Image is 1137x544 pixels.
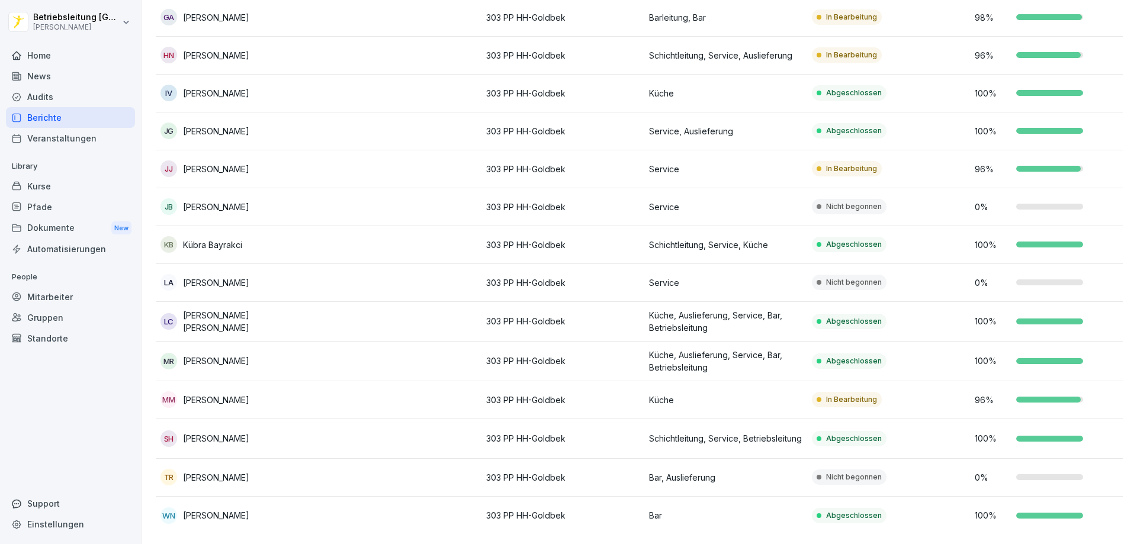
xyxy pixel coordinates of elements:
[183,509,249,522] p: [PERSON_NAME]
[975,239,1010,251] p: 100 %
[975,509,1010,522] p: 100 %
[826,201,882,212] p: Nicht begonnen
[975,432,1010,445] p: 100 %
[649,11,802,24] p: Barleitung, Bar
[649,87,802,99] p: Küche
[975,355,1010,367] p: 100 %
[6,45,135,66] a: Home
[826,125,882,136] p: Abgeschlossen
[183,471,249,484] p: [PERSON_NAME]
[160,85,177,101] div: IV
[160,47,177,63] div: HN
[6,514,135,535] a: Einstellungen
[6,86,135,107] a: Audits
[183,309,314,334] p: [PERSON_NAME] [PERSON_NAME]
[826,316,882,327] p: Abgeschlossen
[183,355,249,367] p: [PERSON_NAME]
[486,163,640,175] p: 303 PP HH-Goldbek
[160,160,177,177] div: JJ
[160,123,177,139] div: JG
[486,49,640,62] p: 303 PP HH-Goldbek
[486,394,640,406] p: 303 PP HH-Goldbek
[826,433,882,444] p: Abgeschlossen
[6,197,135,217] div: Pfade
[6,107,135,128] a: Berichte
[486,239,640,251] p: 303 PP HH-Goldbek
[649,394,802,406] p: Küche
[826,510,882,521] p: Abgeschlossen
[486,432,640,445] p: 303 PP HH-Goldbek
[160,430,177,447] div: SH
[649,125,802,137] p: Service, Auslieferung
[6,128,135,149] a: Veranstaltungen
[6,66,135,86] a: News
[6,176,135,197] a: Kurse
[183,11,249,24] p: [PERSON_NAME]
[183,201,249,213] p: [PERSON_NAME]
[160,469,177,485] div: TR
[975,163,1010,175] p: 96 %
[6,239,135,259] a: Automatisierungen
[975,276,1010,289] p: 0 %
[826,12,877,22] p: In Bearbeitung
[486,87,640,99] p: 303 PP HH-Goldbek
[486,276,640,289] p: 303 PP HH-Goldbek
[975,49,1010,62] p: 96 %
[826,50,877,60] p: In Bearbeitung
[6,217,135,239] a: DokumenteNew
[649,49,802,62] p: Schichtleitung, Service, Auslieferung
[486,355,640,367] p: 303 PP HH-Goldbek
[486,315,640,327] p: 303 PP HH-Goldbek
[975,11,1010,24] p: 98 %
[6,287,135,307] div: Mitarbeiter
[649,509,802,522] p: Bar
[183,394,249,406] p: [PERSON_NAME]
[33,12,120,22] p: Betriebsleitung [GEOGRAPHIC_DATA]
[160,313,177,330] div: LC
[826,239,882,250] p: Abgeschlossen
[486,509,640,522] p: 303 PP HH-Goldbek
[649,239,802,251] p: Schichtleitung, Service, Küche
[183,125,249,137] p: [PERSON_NAME]
[649,201,802,213] p: Service
[6,157,135,176] p: Library
[649,471,802,484] p: Bar, Auslieferung
[6,217,135,239] div: Dokumente
[6,328,135,349] a: Standorte
[160,236,177,253] div: KB
[975,394,1010,406] p: 96 %
[6,307,135,328] a: Gruppen
[6,493,135,514] div: Support
[826,356,882,366] p: Abgeschlossen
[111,221,131,235] div: New
[6,268,135,287] p: People
[486,201,640,213] p: 303 PP HH-Goldbek
[975,125,1010,137] p: 100 %
[649,309,802,334] p: Küche, Auslieferung, Service, Bar, Betriebsleitung
[975,315,1010,327] p: 100 %
[649,349,802,374] p: Küche, Auslieferung, Service, Bar, Betriebsleitung
[160,391,177,408] div: MM
[183,87,249,99] p: [PERSON_NAME]
[160,353,177,369] div: MR
[826,163,877,174] p: In Bearbeitung
[975,201,1010,213] p: 0 %
[975,87,1010,99] p: 100 %
[649,432,802,445] p: Schichtleitung, Service, Betriebsleitung
[486,125,640,137] p: 303 PP HH-Goldbek
[183,432,249,445] p: [PERSON_NAME]
[649,163,802,175] p: Service
[183,49,249,62] p: [PERSON_NAME]
[33,23,120,31] p: [PERSON_NAME]
[160,198,177,215] div: JB
[160,274,177,291] div: LA
[486,11,640,24] p: 303 PP HH-Goldbek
